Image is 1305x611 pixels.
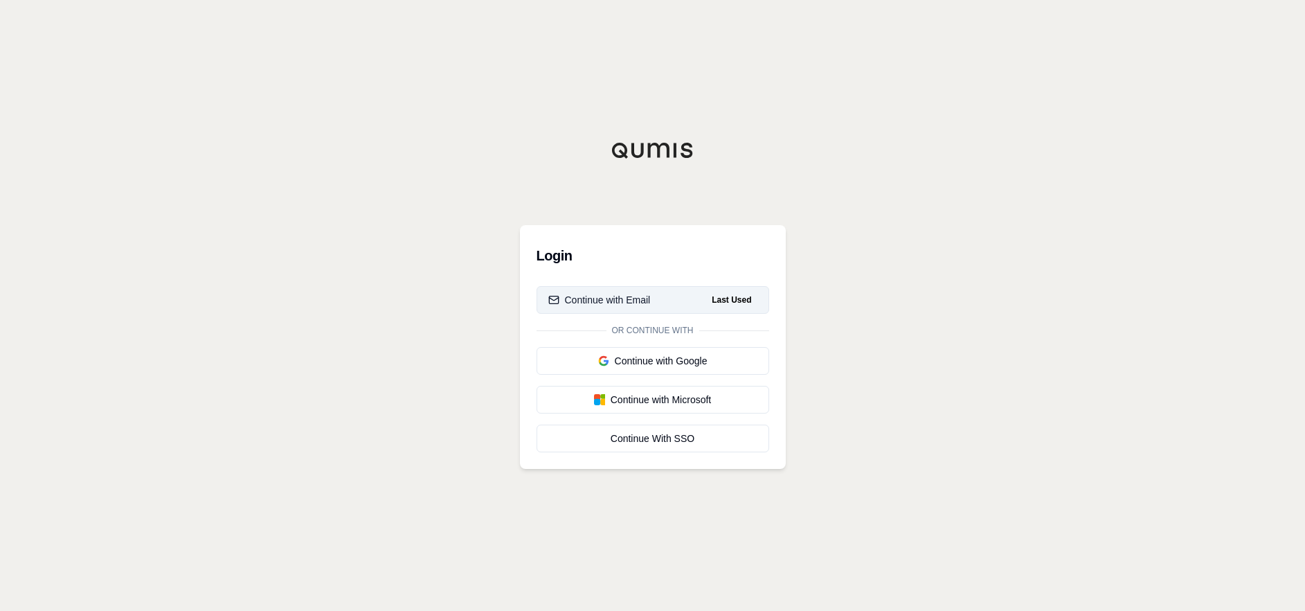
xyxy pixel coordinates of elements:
a: Continue With SSO [537,425,769,452]
span: Or continue with [606,325,699,336]
button: Continue with EmailLast Used [537,286,769,314]
div: Continue with Microsoft [548,393,757,407]
img: Qumis [611,142,694,159]
h3: Login [537,242,769,269]
div: Continue With SSO [548,432,757,445]
div: Continue with Google [548,354,757,368]
button: Continue with Google [537,347,769,375]
span: Last Used [706,292,757,308]
div: Continue with Email [548,293,651,307]
button: Continue with Microsoft [537,386,769,414]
